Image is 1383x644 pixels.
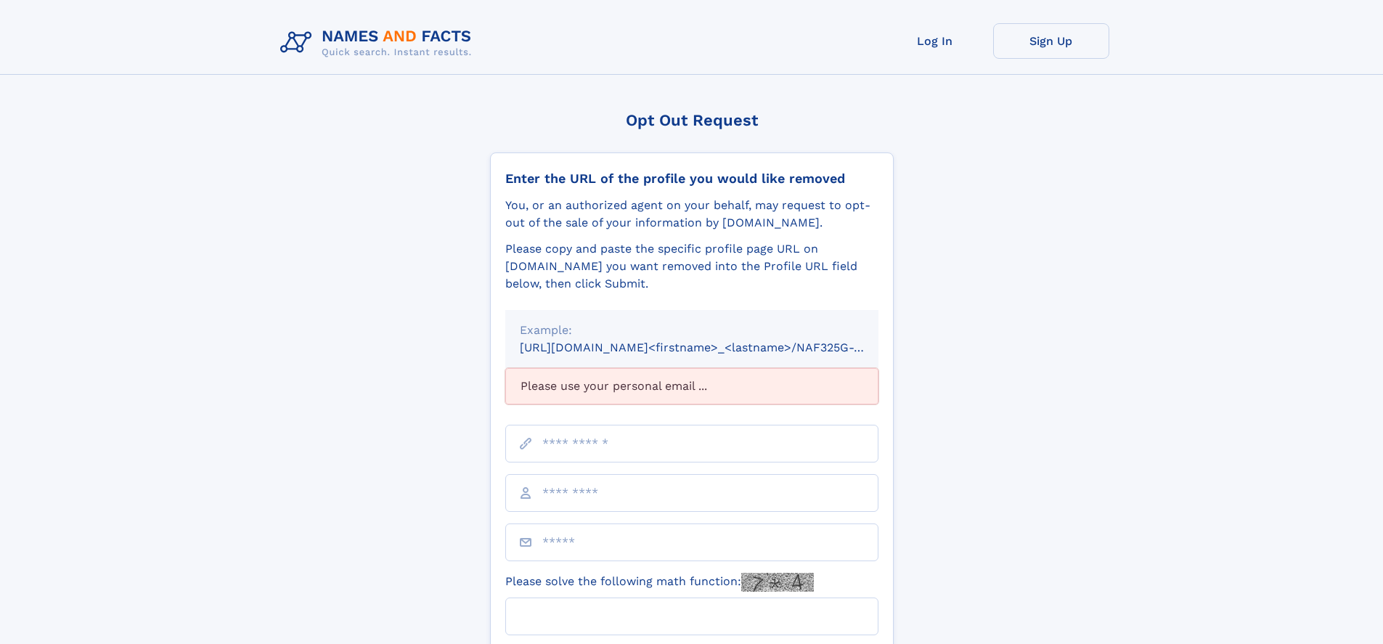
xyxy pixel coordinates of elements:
div: Please copy and paste the specific profile page URL on [DOMAIN_NAME] you want removed into the Pr... [505,240,878,293]
div: Opt Out Request [490,111,894,129]
a: Sign Up [993,23,1109,59]
img: Logo Names and Facts [274,23,484,62]
div: You, or an authorized agent on your behalf, may request to opt-out of the sale of your informatio... [505,197,878,232]
a: Log In [877,23,993,59]
div: Please use your personal email ... [505,368,878,404]
label: Please solve the following math function: [505,573,814,592]
div: Enter the URL of the profile you would like removed [505,171,878,187]
small: [URL][DOMAIN_NAME]<firstname>_<lastname>/NAF325G-xxxxxxxx [520,341,906,354]
div: Example: [520,322,864,339]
